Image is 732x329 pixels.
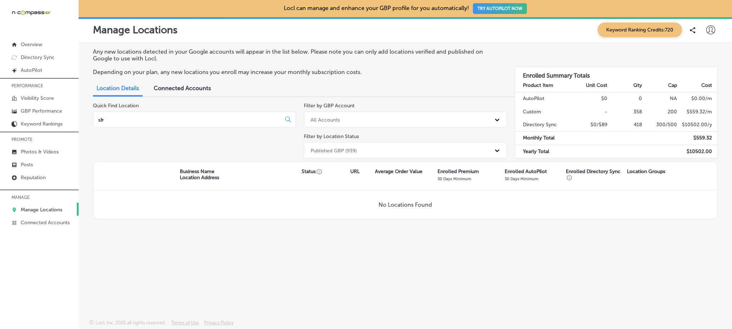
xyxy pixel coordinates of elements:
[204,320,234,329] a: Privacy Policy
[21,149,59,155] p: Photos & Videos
[350,168,360,175] p: URL
[11,9,51,16] img: 660ab0bf-5cc7-4cb8-ba1c-48b5ae0f18e60NCTV_CLogo_TV_Black_-500x88.png
[304,133,359,139] label: Filter by Location Status
[311,147,357,153] div: Published GBP (939)
[523,82,553,88] strong: Product Item
[642,92,677,105] td: NA
[93,48,499,62] p: Any new locations detected in your Google accounts will appear in the list below. Please note you...
[21,67,42,73] p: AutoPilot
[379,201,432,208] p: No Locations Found
[93,24,178,36] p: Manage Locations
[180,168,219,181] p: Business Name Location Address
[21,175,46,181] p: Reputation
[505,168,547,175] p: Enrolled AutoPilot
[93,103,139,109] label: Quick Find Location
[642,105,677,118] td: 200
[677,105,717,118] td: $ 559.32 /m
[677,132,717,145] td: $ 559.32
[642,79,677,92] th: Cap
[677,145,717,158] td: $ 10502.00
[573,118,608,132] td: $0/$89
[97,85,139,92] span: Location Details
[21,207,62,213] p: Manage Locations
[608,92,642,105] td: 0
[515,118,573,132] td: Directory Sync
[608,79,642,92] th: Qty
[437,168,479,175] p: Enrolled Premium
[642,118,677,132] td: 300/500
[573,92,608,105] td: $0
[21,162,33,168] p: Posts
[573,79,608,92] th: Unit Cost
[515,105,573,118] td: Custom
[677,79,717,92] th: Cost
[21,54,55,60] p: Directory Sync
[515,92,573,105] td: AutoPilot
[375,168,422,175] p: Average Order Value
[473,3,527,14] button: TRY AUTOPILOT NOW
[515,132,573,145] td: Monthly Total
[627,168,665,175] p: Location Groups
[98,117,280,123] input: All Locations
[21,108,62,114] p: GBP Performance
[154,85,211,92] span: Connected Accounts
[677,118,717,132] td: $ 10502.00 /y
[93,69,499,75] p: Depending on your plan, any new locations you enroll may increase your monthly subscription costs.
[505,176,538,181] p: 30 Days Minimum
[21,220,70,226] p: Connected Accounts
[608,118,642,132] td: 418
[21,95,54,101] p: Visibility Score
[573,105,608,118] td: -
[95,320,166,325] p: Locl, Inc. 2025 all rights reserved.
[515,145,573,158] td: Yearly Total
[677,92,717,105] td: $ 0.00 /m
[21,41,42,48] p: Overview
[437,176,471,181] p: 30 Days Minimum
[608,105,642,118] td: 358
[171,320,199,329] a: Terms of Use
[304,103,355,109] label: Filter by GBP Account
[302,168,351,175] p: Status
[311,117,340,123] div: All Accounts
[21,121,63,127] p: Keyword Rankings
[598,23,682,37] span: Keyword Ranking Credits: 720
[515,67,717,79] h3: Enrolled Summary Totals
[566,168,623,181] p: Enrolled Directory Sync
